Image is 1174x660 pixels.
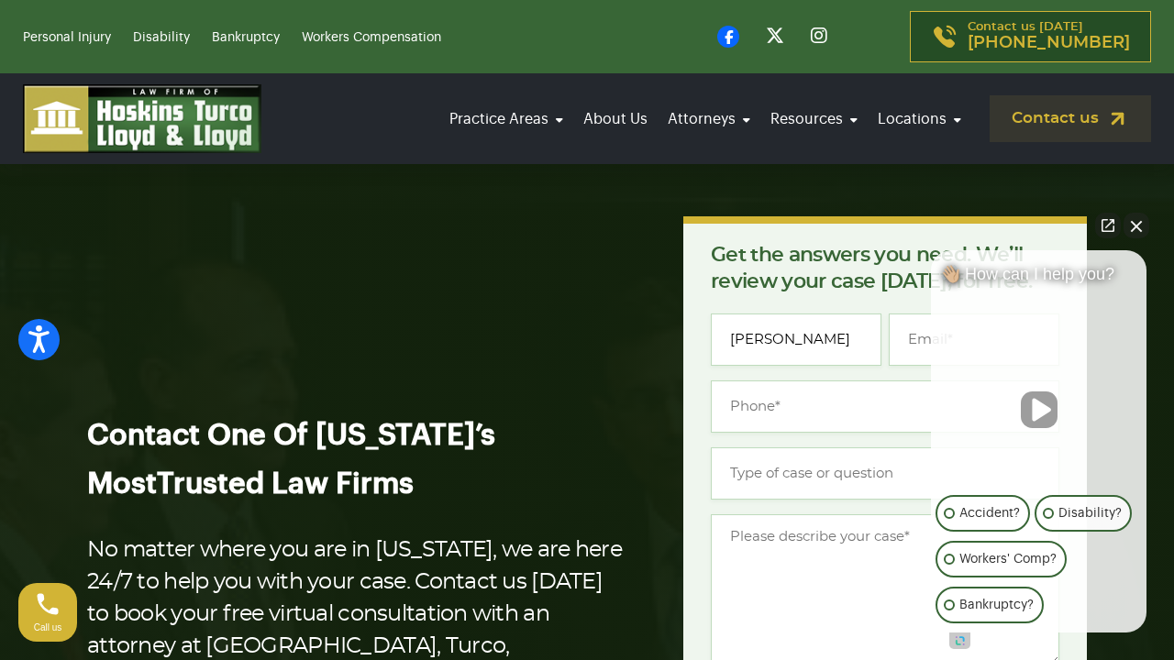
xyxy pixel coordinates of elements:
[157,469,414,499] span: Trusted Law Firms
[87,421,495,450] span: Contact One Of [US_STATE]’s
[711,313,881,366] input: Full Name
[968,21,1130,52] p: Contact us [DATE]
[959,502,1020,524] p: Accident?
[133,31,190,44] a: Disability
[23,84,261,153] img: logo
[1021,391,1058,428] button: Unmute video
[87,469,157,499] span: Most
[931,264,1146,293] div: 👋🏼 How can I help you?
[34,622,62,632] span: Call us
[889,313,1059,366] input: Email*
[578,93,653,145] a: About Us
[302,31,441,44] a: Workers Compensation
[959,594,1034,616] p: Bankruptcy?
[711,242,1059,295] p: Get the answers you need. We’ll review your case [DATE], for free.
[1058,502,1122,524] p: Disability?
[23,31,111,44] a: Personal Injury
[990,95,1151,142] a: Contact us
[968,34,1130,52] span: [PHONE_NUMBER]
[1095,213,1121,238] a: Open direct chat
[765,93,863,145] a: Resources
[949,632,970,649] a: Open intaker chat
[711,380,1059,433] input: Phone*
[910,11,1151,62] a: Contact us [DATE][PHONE_NUMBER]
[212,31,280,44] a: Bankruptcy
[872,93,967,145] a: Locations
[662,93,756,145] a: Attorneys
[711,447,1059,500] input: Type of case or question
[444,93,569,145] a: Practice Areas
[1124,213,1149,238] button: Close Intaker Chat Widget
[959,548,1057,570] p: Workers' Comp?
